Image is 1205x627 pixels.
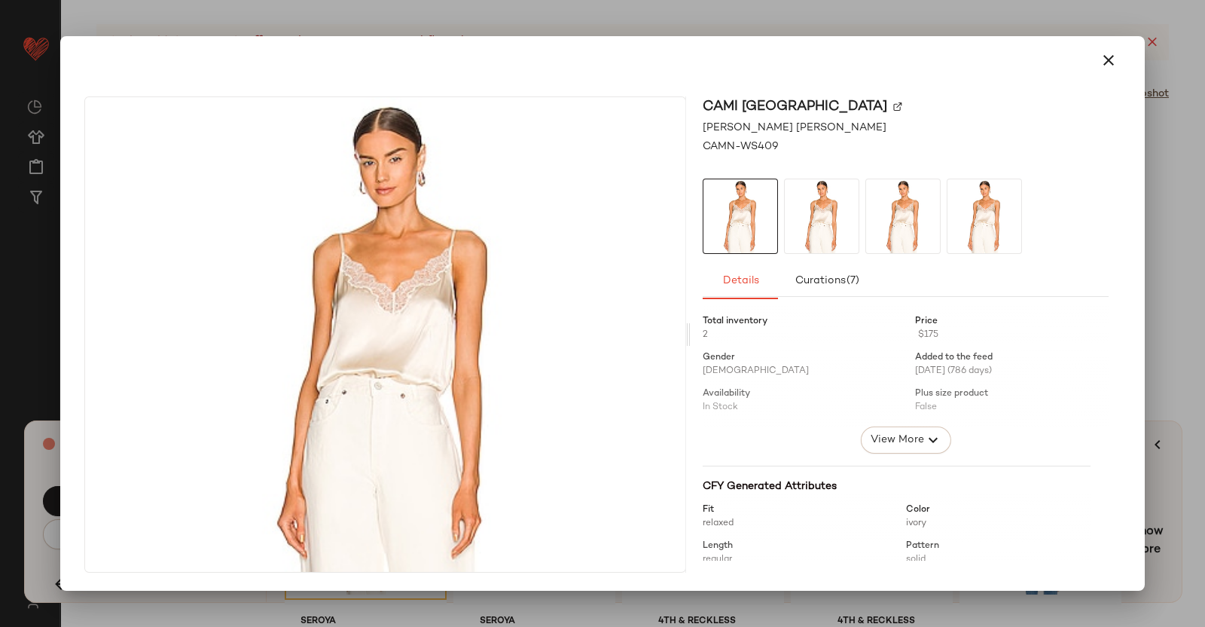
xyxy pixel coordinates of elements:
img: CAMN-WS409_V1.jpg [866,179,940,253]
div: CFY Generated Attributes [703,479,1091,494]
span: View More [869,431,923,449]
span: CAMN-WS409 [703,139,779,154]
img: svg%3e [893,102,902,112]
span: (7) [846,275,859,287]
img: CAMN-WS409_V1.jpg [703,179,777,253]
button: View More [860,427,950,454]
img: CAMN-WS409_V1.jpg [785,179,859,253]
span: [PERSON_NAME] [PERSON_NAME] [703,120,886,136]
span: Details [721,275,758,287]
span: Curations [795,275,860,287]
span: CAMI [GEOGRAPHIC_DATA] [703,96,887,117]
img: CAMN-WS409_V1.jpg [947,179,1021,253]
img: CAMN-WS409_V1.jpg [85,97,685,572]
